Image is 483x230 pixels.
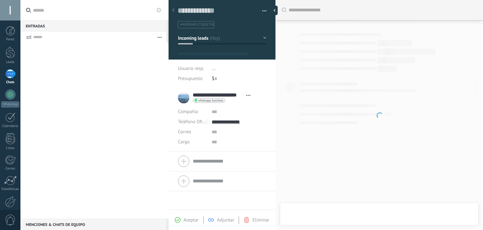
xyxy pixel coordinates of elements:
[178,119,211,125] span: Teléfono Oficina
[20,219,166,230] div: Menciones & Chats de equipo
[178,66,204,72] span: Usuario resp.
[217,217,234,223] span: Adjuntar
[1,101,19,107] div: WhatsApp
[178,107,207,117] div: Compañía
[212,74,266,84] div: $
[178,117,207,127] button: Teléfono Oficina
[178,129,191,135] span: Correo
[178,74,207,84] div: Presupuesto
[1,60,19,64] div: Leads
[271,6,278,15] div: Ocultar
[1,37,19,42] div: Panel
[1,146,19,150] div: Listas
[1,124,19,128] div: Calendario
[198,99,223,102] span: whatsapp business
[180,22,214,27] span: #agregar etiquetas
[1,80,19,84] div: Chats
[1,167,19,171] div: Correo
[20,20,166,32] div: Entradas
[178,64,207,74] div: Usuario resp.
[178,127,191,137] button: Correo
[178,137,207,147] div: Cargo
[253,217,269,223] span: Eliminar
[178,140,190,144] span: Cargo
[184,217,199,223] span: Aceptar
[212,66,216,72] span: ...
[1,187,19,191] div: Estadísticas
[178,76,203,82] span: Presupuesto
